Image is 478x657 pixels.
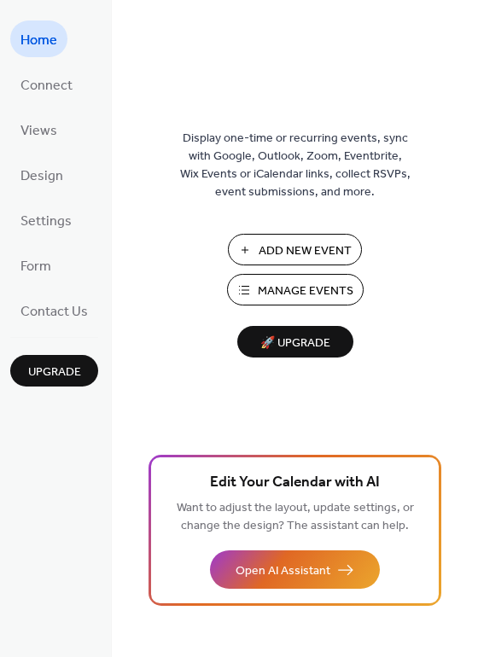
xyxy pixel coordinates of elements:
[20,73,73,99] span: Connect
[10,66,83,102] a: Connect
[210,550,380,589] button: Open AI Assistant
[177,497,414,538] span: Want to adjust the layout, update settings, or change the design? The assistant can help.
[210,471,380,495] span: Edit Your Calendar with AI
[20,208,72,235] span: Settings
[248,332,343,355] span: 🚀 Upgrade
[236,562,330,580] span: Open AI Assistant
[10,292,98,328] a: Contact Us
[20,253,51,280] span: Form
[10,201,82,238] a: Settings
[28,363,81,381] span: Upgrade
[180,130,411,201] span: Display one-time or recurring events, sync with Google, Outlook, Zoom, Eventbrite, Wix Events or ...
[259,242,352,260] span: Add New Event
[258,282,353,300] span: Manage Events
[237,326,353,358] button: 🚀 Upgrade
[10,111,67,148] a: Views
[20,163,63,189] span: Design
[20,299,88,325] span: Contact Us
[10,156,73,193] a: Design
[20,118,57,144] span: Views
[228,234,362,265] button: Add New Event
[10,247,61,283] a: Form
[10,20,67,57] a: Home
[10,355,98,387] button: Upgrade
[20,27,57,54] span: Home
[227,274,364,305] button: Manage Events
